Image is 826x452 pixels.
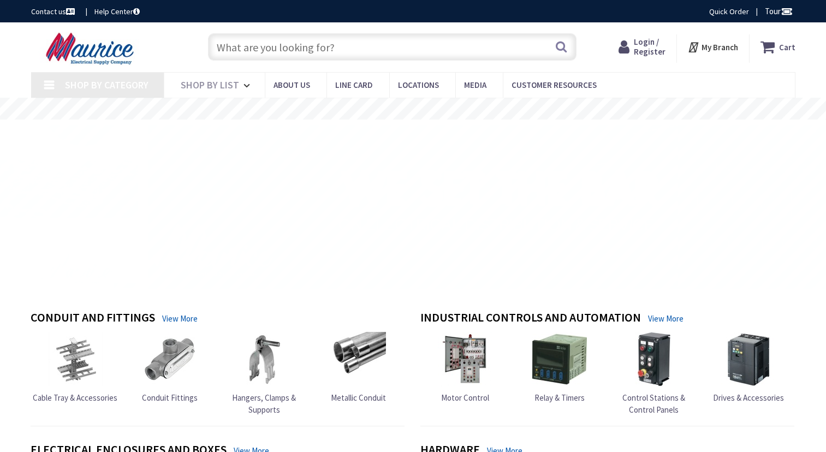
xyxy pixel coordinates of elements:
[33,332,117,403] a: Cable Tray & Accessories Cable Tray & Accessories
[331,332,386,386] img: Metallic Conduit
[627,332,681,386] img: Control Stations & Control Panels
[619,37,665,57] a: Login / Register
[648,313,684,324] a: View More
[208,33,577,61] input: What are you looking for?
[142,392,198,403] span: Conduit Fittings
[31,32,152,66] img: Maurice Electrical Supply Company
[142,332,197,386] img: Conduit Fittings
[438,332,492,386] img: Motor Control
[335,80,373,90] span: Line Card
[709,6,749,17] a: Quick Order
[532,332,587,403] a: Relay & Timers Relay & Timers
[532,332,587,386] img: Relay & Timers
[713,332,784,403] a: Drives & Accessories Drives & Accessories
[237,332,292,386] img: Hangers, Clamps & Supports
[232,392,296,414] span: Hangers, Clamps & Supports
[31,6,77,17] a: Contact us
[441,392,489,403] span: Motor Control
[721,332,776,386] img: Drives & Accessories
[760,37,795,57] a: Cart
[398,80,439,90] span: Locations
[779,37,795,57] strong: Cart
[634,37,665,57] span: Login / Register
[65,79,148,91] span: Shop By Category
[181,79,239,91] span: Shop By List
[687,37,738,57] div: My Branch
[464,80,486,90] span: Media
[219,332,309,415] a: Hangers, Clamps & Supports Hangers, Clamps & Supports
[135,122,682,291] img: 1_1.png
[331,332,386,403] a: Metallic Conduit Metallic Conduit
[438,332,492,403] a: Motor Control Motor Control
[622,392,685,414] span: Control Stations & Control Panels
[702,42,738,52] strong: My Branch
[420,311,641,326] h4: Industrial Controls and Automation
[534,392,585,403] span: Relay & Timers
[314,103,514,115] rs-layer: Free Same Day Pickup at 15 Locations
[31,311,155,326] h4: Conduit and Fittings
[33,392,117,403] span: Cable Tray & Accessories
[512,80,597,90] span: Customer Resources
[162,313,198,324] a: View More
[696,224,826,262] rs-layer: to hit the road.
[713,392,784,403] span: Drives & Accessories
[94,6,140,17] a: Help Center
[274,80,310,90] span: About us
[765,6,793,16] span: Tour
[48,332,103,386] img: Cable Tray & Accessories
[609,332,699,415] a: Control Stations & Control Panels Control Stations & Control Panels
[142,332,198,403] a: Conduit Fittings Conduit Fittings
[331,392,386,403] span: Metallic Conduit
